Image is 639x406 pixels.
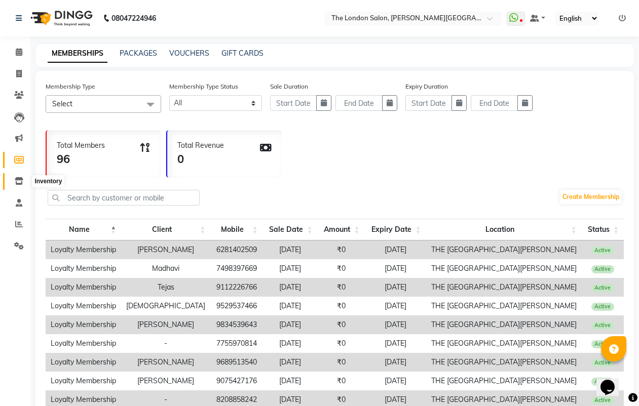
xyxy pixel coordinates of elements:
td: 9112226766 [210,278,262,297]
td: THE [GEOGRAPHIC_DATA][PERSON_NAME] [426,278,582,297]
td: ₹0 [318,334,365,353]
td: [PERSON_NAME] [121,240,210,259]
td: 9834539643 [210,315,262,334]
input: End Date [471,95,518,111]
input: Start Date [405,95,453,111]
td: Madhavi [121,259,210,278]
td: THE [GEOGRAPHIC_DATA][PERSON_NAME] [426,297,582,315]
a: GIFT CARDS [221,49,264,58]
td: 9529537466 [210,297,262,315]
span: Active [591,265,614,273]
label: Membership Type Status [169,82,238,91]
td: Loyalty Membership [46,372,121,390]
td: [DATE] [263,259,318,278]
td: Tejas [121,278,210,297]
td: [DATE] [365,278,426,297]
td: THE [GEOGRAPHIC_DATA][PERSON_NAME] [426,372,582,390]
input: Search by customer or mobile [48,190,200,206]
label: Membership Type [46,82,95,91]
th: Expiry Date: activate to sort column ascending [365,219,426,240]
span: Active [591,284,614,292]
th: Sale Date: activate to sort column ascending [263,219,318,240]
td: [DATE] [365,259,426,278]
a: MEMBERSHIPS [48,45,107,63]
td: Loyalty Membership [46,353,121,372]
input: Start Date [270,95,317,111]
td: [DATE] [365,334,426,353]
td: [DEMOGRAPHIC_DATA] [121,297,210,315]
td: [DATE] [365,297,426,315]
td: [DATE] [263,278,318,297]
td: Loyalty Membership [46,315,121,334]
iframe: chat widget [596,366,629,396]
td: ₹0 [318,240,365,259]
td: [PERSON_NAME] [121,353,210,372]
span: Active [591,247,614,255]
td: ₹0 [318,278,365,297]
td: THE [GEOGRAPHIC_DATA][PERSON_NAME] [426,240,582,259]
div: Inventory [32,175,64,187]
td: [DATE] [263,353,318,372]
td: Loyalty Membership [46,334,121,353]
td: [DATE] [263,297,318,315]
td: [DATE] [263,240,318,259]
span: Active [591,340,614,348]
td: THE [GEOGRAPHIC_DATA][PERSON_NAME] [426,259,582,278]
td: [DATE] [365,240,426,259]
th: Amount: activate to sort column ascending [318,219,365,240]
span: Active [591,378,614,386]
td: 6281402509 [210,240,262,259]
a: VOUCHERS [169,49,209,58]
span: Select [52,99,72,108]
span: Active [591,359,614,367]
span: Active [591,303,614,311]
input: End Date [335,95,383,111]
label: Sale Duration [270,82,308,91]
td: 7755970814 [210,334,262,353]
td: THE [GEOGRAPHIC_DATA][PERSON_NAME] [426,315,582,334]
td: 9075427176 [210,372,262,390]
th: Location: activate to sort column ascending [426,219,582,240]
th: Name: activate to sort column descending [46,219,121,240]
a: Create Membership [560,190,622,204]
td: [DATE] [365,353,426,372]
td: - [121,334,210,353]
td: ₹0 [318,259,365,278]
td: ₹0 [318,353,365,372]
th: Status: activate to sort column ascending [582,219,624,240]
td: ₹0 [318,315,365,334]
label: Expiry Duration [405,82,448,91]
td: Loyalty Membership [46,240,121,259]
div: Total Members [57,140,105,151]
b: 08047224946 [111,4,156,32]
td: ₹0 [318,372,365,390]
td: ₹0 [318,297,365,315]
td: Loyalty Membership [46,278,121,297]
th: Mobile: activate to sort column ascending [210,219,262,240]
td: [DATE] [263,315,318,334]
td: [DATE] [365,315,426,334]
td: THE [GEOGRAPHIC_DATA][PERSON_NAME] [426,353,582,372]
td: 7498397669 [210,259,262,278]
div: 0 [177,151,224,168]
td: [DATE] [263,334,318,353]
td: Loyalty Membership [46,297,121,315]
td: Loyalty Membership [46,259,121,278]
td: [DATE] [263,372,318,390]
span: Active [591,321,614,330]
td: [PERSON_NAME] [121,315,210,334]
td: [PERSON_NAME] [121,372,210,390]
span: Active [591,396,614,404]
div: 96 [57,151,105,168]
td: [DATE] [365,372,426,390]
img: logo [26,4,95,32]
td: 9689513540 [210,353,262,372]
th: Client: activate to sort column ascending [121,219,210,240]
div: Total Revenue [177,140,224,151]
td: THE [GEOGRAPHIC_DATA][PERSON_NAME] [426,334,582,353]
a: PACKAGES [120,49,157,58]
